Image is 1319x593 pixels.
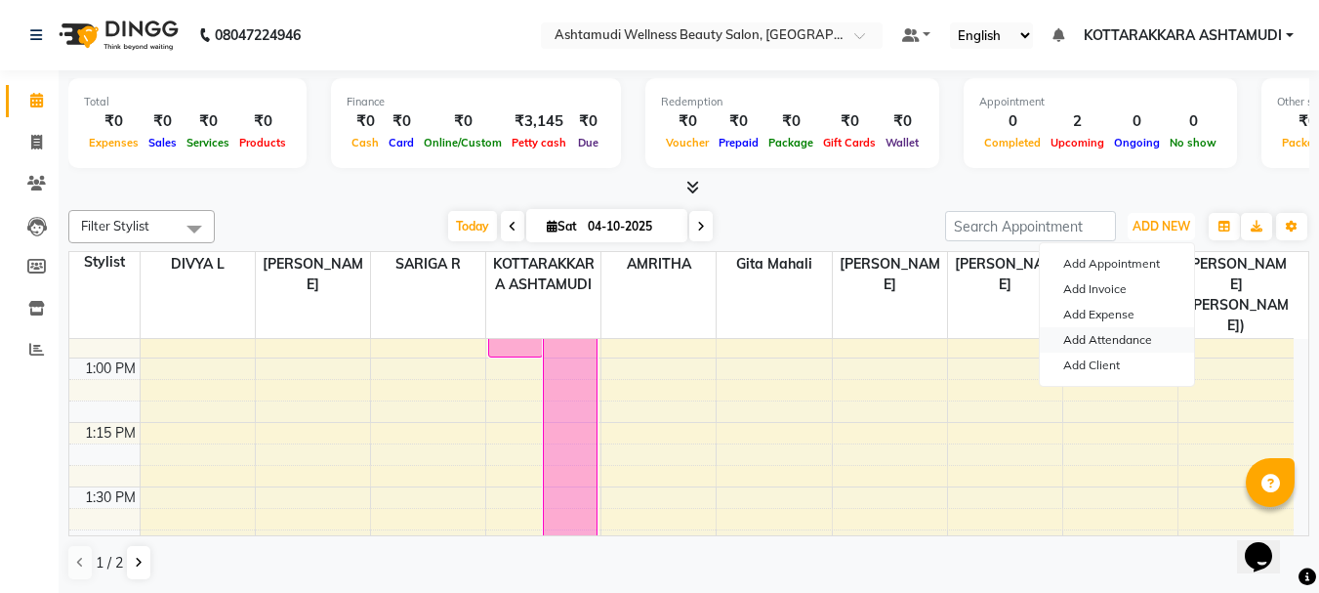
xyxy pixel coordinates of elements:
div: 0 [1109,110,1165,133]
div: 1:30 PM [81,487,140,508]
div: 1:15 PM [81,423,140,444]
span: [PERSON_NAME] ([PERSON_NAME]) [1178,252,1294,338]
button: ADD NEW [1128,213,1195,240]
a: Add Invoice [1040,276,1194,302]
span: Expenses [84,136,144,149]
span: Voucher [661,136,714,149]
div: 0 [979,110,1046,133]
span: Card [384,136,419,149]
span: DIVYA L [141,252,255,276]
div: ₹0 [714,110,763,133]
div: Finance [347,94,605,110]
span: [PERSON_NAME] [948,252,1062,297]
span: [PERSON_NAME] [256,252,370,297]
span: Petty cash [507,136,571,149]
span: Services [182,136,234,149]
span: Gita Mahali [717,252,831,276]
div: Appointment [979,94,1221,110]
div: ₹0 [144,110,182,133]
img: logo [50,8,184,63]
span: Today [448,211,497,241]
span: Products [234,136,291,149]
input: 2025-10-04 [582,212,680,241]
span: Due [573,136,603,149]
div: ₹3,145 [507,110,571,133]
span: SARIGA R [371,252,485,276]
div: Stylist [69,252,140,273]
span: Upcoming [1046,136,1109,149]
span: KOTTARAKKARA ASHTAMUDI [1084,25,1282,46]
div: ₹0 [84,110,144,133]
span: AMRITHA [601,252,716,276]
div: 1:00 PM [81,359,140,379]
button: Add Appointment [1040,251,1194,276]
div: ₹0 [571,110,605,133]
span: Online/Custom [419,136,507,149]
span: Filter Stylist [81,218,149,233]
a: Add Client [1040,353,1194,378]
div: ₹0 [234,110,291,133]
iframe: chat widget [1237,515,1299,573]
span: Ongoing [1109,136,1165,149]
div: Total [84,94,291,110]
div: ₹0 [661,110,714,133]
b: 08047224946 [215,8,301,63]
a: Add Expense [1040,302,1194,327]
span: Completed [979,136,1046,149]
div: ₹0 [182,110,234,133]
input: Search Appointment [945,211,1116,241]
span: Prepaid [714,136,763,149]
span: [PERSON_NAME] [833,252,947,297]
span: No show [1165,136,1221,149]
span: Package [763,136,818,149]
span: Wallet [881,136,924,149]
span: 1 / 2 [96,553,123,573]
div: ₹0 [347,110,384,133]
span: Sales [144,136,182,149]
div: 2 [1046,110,1109,133]
div: ₹0 [419,110,507,133]
span: ADD NEW [1133,219,1190,233]
span: KOTTARAKKARA ASHTAMUDI [486,252,600,297]
span: Gift Cards [818,136,881,149]
a: Add Attendance [1040,327,1194,353]
div: 0 [1165,110,1221,133]
div: ₹0 [763,110,818,133]
div: ₹0 [818,110,881,133]
span: Sat [542,219,582,233]
div: ₹0 [881,110,924,133]
div: Redemption [661,94,924,110]
span: Cash [347,136,384,149]
div: ₹0 [384,110,419,133]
